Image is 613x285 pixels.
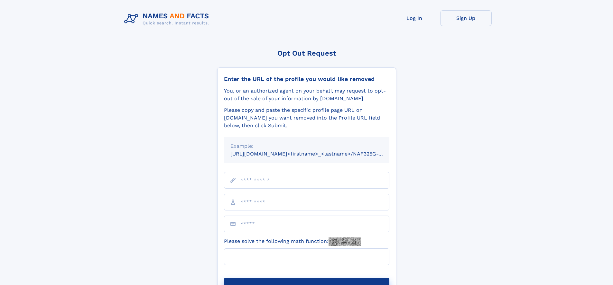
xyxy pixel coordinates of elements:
[217,49,396,57] div: Opt Out Request
[230,142,383,150] div: Example:
[224,76,389,83] div: Enter the URL of the profile you would like removed
[122,10,214,28] img: Logo Names and Facts
[224,237,361,246] label: Please solve the following math function:
[224,87,389,102] div: You, or an authorized agent on your behalf, may request to opt-out of the sale of your informatio...
[440,10,492,26] a: Sign Up
[230,151,402,157] small: [URL][DOMAIN_NAME]<firstname>_<lastname>/NAF325G-xxxxxxxx
[224,106,389,129] div: Please copy and paste the specific profile page URL on [DOMAIN_NAME] you want removed into the Pr...
[389,10,440,26] a: Log In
